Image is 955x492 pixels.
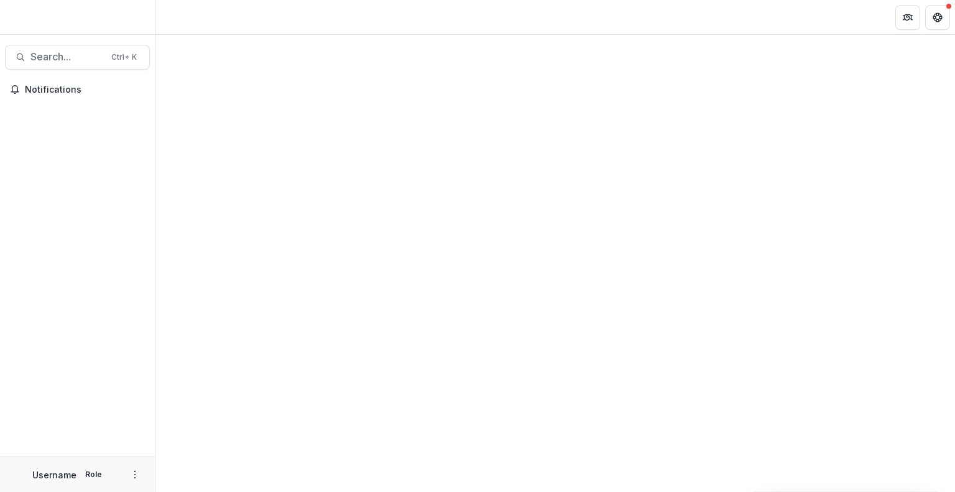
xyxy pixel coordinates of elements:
button: Get Help [925,5,950,30]
div: Ctrl + K [109,50,139,64]
button: Search... [5,45,150,70]
button: Partners [895,5,920,30]
button: Notifications [5,80,150,100]
span: Search... [30,51,104,63]
span: Notifications [25,85,145,95]
p: Username [32,468,76,481]
button: More [127,467,142,482]
p: Role [81,469,106,480]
